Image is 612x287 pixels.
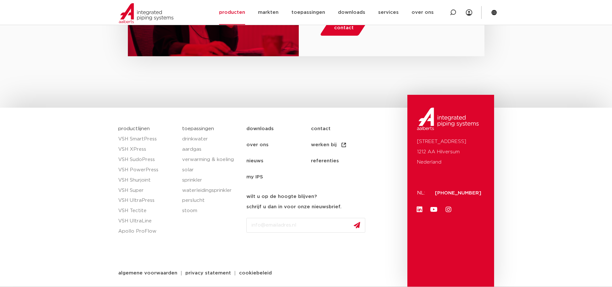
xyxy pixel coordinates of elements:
a: sprinkler [182,175,240,185]
a: contact [311,121,376,137]
a: algemene voorwaarden [113,271,182,275]
span: cookiebeleid [239,271,272,275]
input: info@emailadres.nl [246,218,365,233]
a: nieuws [246,153,311,169]
a: stoom [182,206,240,216]
a: VSH UltraLine [118,216,176,226]
a: VSH SmartPress [118,134,176,144]
a: perslucht [182,195,240,206]
a: toepassingen [182,126,214,131]
a: VSH Super [118,185,176,196]
a: solar [182,165,240,175]
strong: schrijf u dan in voor onze nieuwsbrief. [246,204,341,209]
a: aardgas [182,144,240,155]
a: VSH PowerPress [118,165,176,175]
a: cookiebeleid [234,271,277,275]
a: drinkwater [182,134,240,144]
a: VSH XPress [118,144,176,155]
span: privacy statement [185,271,231,275]
span: algemene voorwaarden [118,271,177,275]
a: [PHONE_NUMBER] [435,191,481,195]
a: VSH Tectite [118,206,176,216]
iframe: reCAPTCHA [246,238,344,263]
strong: wilt u op de hoogte blijven? [246,194,317,199]
a: contact [320,20,368,36]
a: referenties [311,153,376,169]
a: waterleidingsprinkler [182,185,240,196]
a: downloads [246,121,311,137]
img: send.svg [354,222,360,229]
p: [STREET_ADDRESS] 1212 AA Hilversum Nederland [417,137,484,167]
div: my IPS [466,5,472,20]
span: contact [334,23,354,33]
a: privacy statement [181,271,236,275]
a: over ons [246,137,311,153]
a: verwarming & koeling [182,155,240,165]
a: my IPS [246,169,311,185]
a: VSH UltraPress [118,195,176,206]
a: Apollo ProFlow [118,226,176,237]
p: NL: [417,188,427,198]
a: VSH SudoPress [118,155,176,165]
a: VSH Shurjoint [118,175,176,185]
a: werken bij [311,137,376,153]
nav: Menu [246,121,404,185]
a: productlijnen [118,126,150,131]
